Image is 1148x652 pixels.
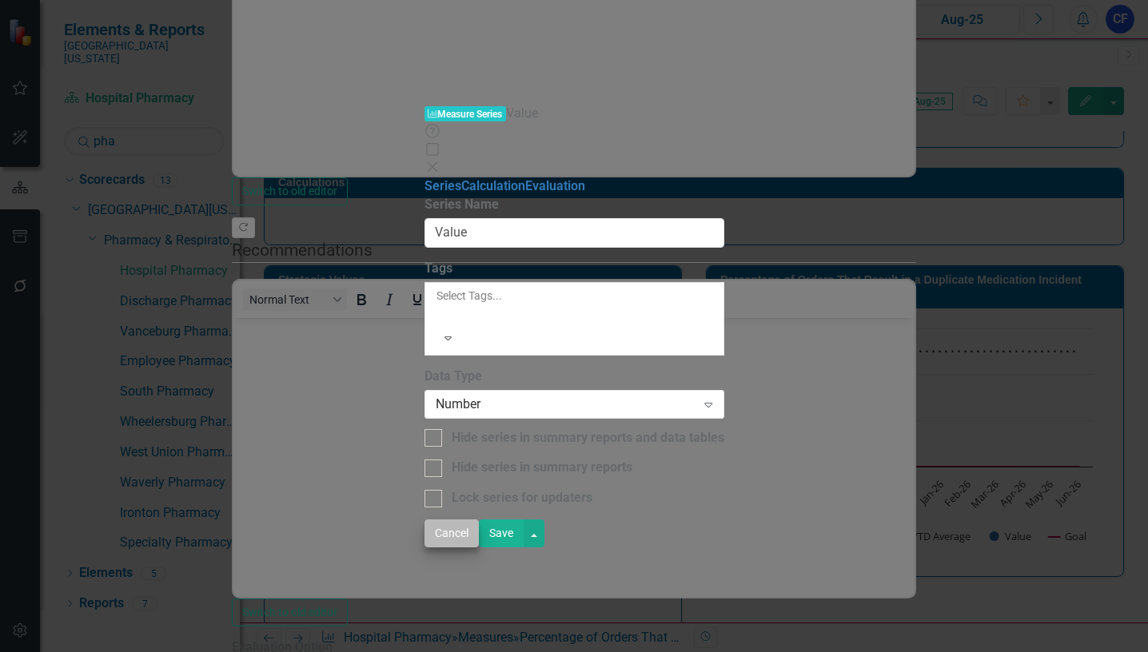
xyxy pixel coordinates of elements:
div: Hide series in summary reports and data tables [452,429,724,447]
label: Data Type [425,368,724,386]
button: Cancel [425,519,479,547]
div: Select Tags... [436,288,712,304]
label: Series Name [425,196,724,214]
a: Calculation [461,178,525,193]
span: Value [506,105,538,121]
label: Tags [425,260,724,278]
input: Series Name [425,218,724,248]
div: Number [436,395,696,413]
div: Hide series in summary reports [452,459,632,477]
div: Lock series for updaters [452,489,592,507]
button: Save [479,519,524,547]
a: Series [425,178,461,193]
a: Evaluation [525,178,585,193]
span: Measure Series [425,106,507,121]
